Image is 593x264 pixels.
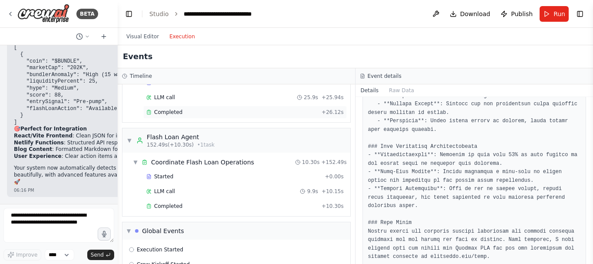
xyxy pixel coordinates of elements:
[147,141,194,148] span: 152.49s (+10.30s)
[130,73,152,80] h3: Timeline
[14,126,204,133] h2: 🎯
[87,250,114,260] button: Send
[121,31,164,42] button: Visual Editor
[14,140,64,146] strong: Netlify Functions
[384,84,419,97] button: Raw Data
[14,165,204,185] p: Your system now automatically detects opportunities and presents them beautifully, with advanced ...
[497,6,536,22] button: Publish
[356,84,384,97] button: Details
[154,109,182,116] span: Completed
[322,188,344,195] span: + 10.15s
[149,10,280,18] nav: breadcrumb
[511,10,533,18] span: Publish
[98,227,111,241] button: Click to speak your automation idea
[154,203,182,210] span: Completed
[14,146,52,152] strong: Blog Content
[14,44,189,125] code: [ { "coin": "$BUNDLE", "marketCap": "202K", "bundlerAnomaly": "High (15 wallets, 0.1 SOL each)", ...
[307,188,318,195] span: 9.9s
[127,137,132,144] span: ▼
[446,6,494,22] button: Download
[3,249,41,261] button: Improve
[574,8,586,20] button: Show right sidebar
[16,251,37,258] span: Improve
[14,140,204,147] li: : Structured API responses (/api/signals, /api/trades)
[325,173,343,180] span: + 0.00s
[321,159,346,166] span: + 152.49s
[304,94,318,101] span: 25.9s
[137,246,183,253] span: Execution Started
[142,227,184,235] div: Global Events
[20,126,87,132] strong: Perfect for Integration
[151,158,254,167] div: Coordinate Flash Loan Operations
[14,146,204,153] li: : Formatted Markdown for [DOMAIN_NAME]/blog
[553,10,565,18] span: Run
[368,73,402,80] h3: Event details
[123,8,135,20] button: Hide left sidebar
[460,10,491,18] span: Download
[91,251,104,258] span: Send
[154,188,175,195] span: LLM call
[123,50,152,63] h2: Events
[147,133,214,141] div: Flash Loan Agent
[14,133,204,140] li: : Clean JSON for immediate consumption
[14,187,204,194] div: 06:16 PM
[76,9,98,19] div: BETA
[302,159,320,166] span: 10.30s
[127,227,131,234] span: ▼
[540,6,569,22] button: Run
[154,94,175,101] span: LLM call
[14,153,62,159] strong: User Experience
[97,31,111,42] button: Start a new chat
[322,203,344,210] span: + 10.30s
[164,31,200,42] button: Execution
[154,173,173,180] span: Started
[197,141,214,148] span: • 1 task
[133,159,138,166] span: ▼
[14,153,204,160] li: : Clear action items and risk warnings
[72,31,93,42] button: Switch to previous chat
[322,109,344,116] span: + 26.12s
[17,4,69,23] img: Logo
[14,133,72,139] strong: React/Vite Frontend
[322,94,344,101] span: + 25.94s
[149,10,169,17] a: Studio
